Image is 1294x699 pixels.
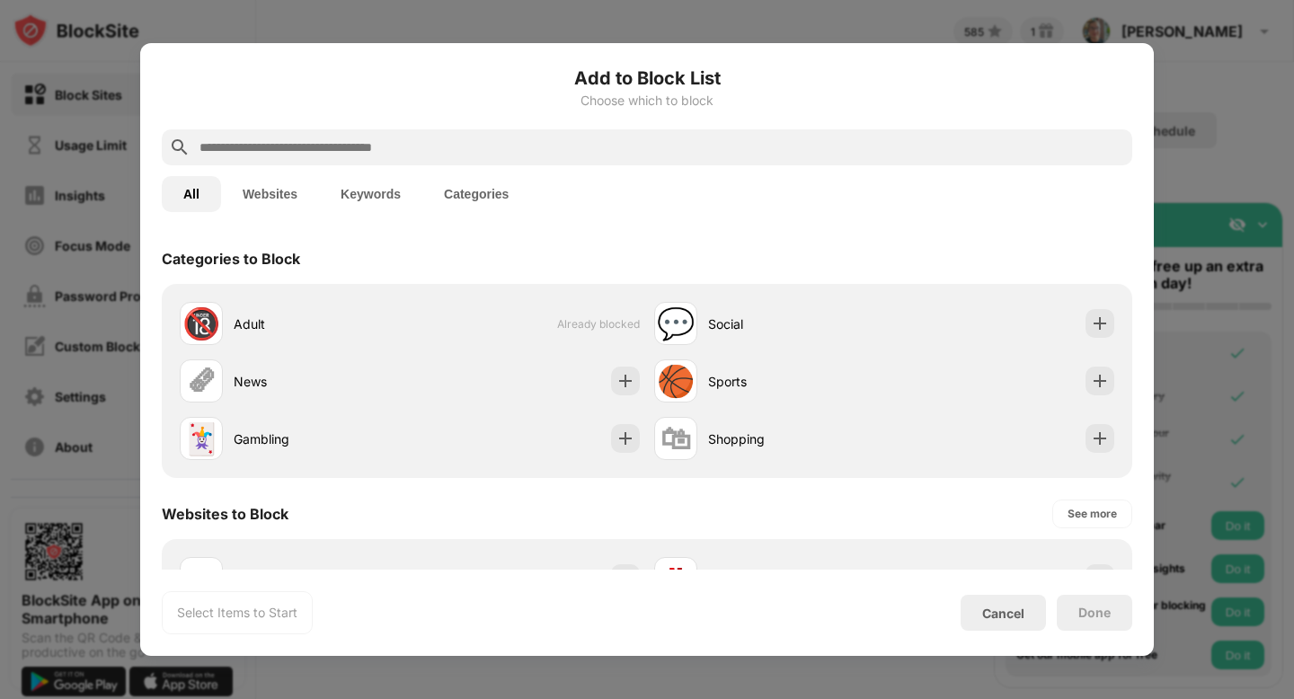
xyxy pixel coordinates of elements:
[660,420,691,457] div: 🛍
[665,568,687,589] img: favicons
[708,570,884,588] div: [DOMAIN_NAME]
[169,137,191,158] img: search.svg
[234,429,410,448] div: Gambling
[162,505,288,523] div: Websites to Block
[182,420,220,457] div: 🃏
[221,176,319,212] button: Websites
[186,363,217,400] div: 🗞
[1078,606,1111,620] div: Done
[162,250,300,268] div: Categories to Block
[708,314,884,333] div: Social
[422,176,530,212] button: Categories
[191,568,212,589] img: favicons
[657,363,695,400] div: 🏀
[234,570,410,588] div: [DOMAIN_NAME]
[1068,505,1117,523] div: See more
[557,317,640,331] span: Already blocked
[177,604,297,622] div: Select Items to Start
[162,176,221,212] button: All
[162,65,1132,92] h6: Add to Block List
[657,305,695,342] div: 💬
[182,305,220,342] div: 🔞
[708,372,884,391] div: Sports
[319,176,422,212] button: Keywords
[234,372,410,391] div: News
[162,93,1132,108] div: Choose which to block
[708,429,884,448] div: Shopping
[982,606,1024,621] div: Cancel
[234,314,410,333] div: Adult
